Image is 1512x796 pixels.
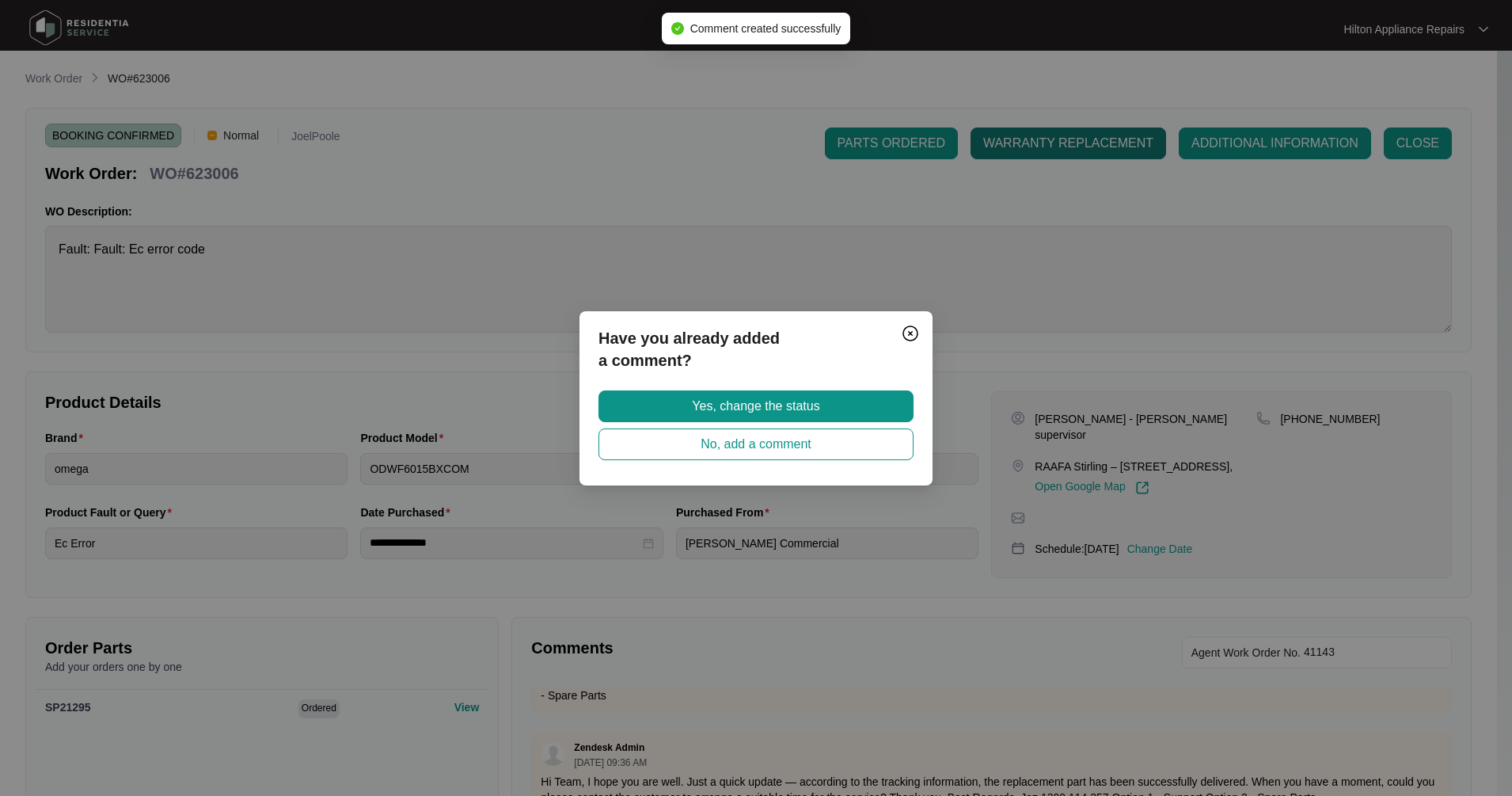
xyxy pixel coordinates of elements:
span: Comment created successfully [690,22,841,35]
p: Have you already added [598,327,914,349]
span: No, add a comment [701,435,811,454]
span: check-circle [671,22,684,35]
img: closeCircle [901,324,920,343]
span: Yes, change the status [692,397,819,416]
button: Yes, change the status [598,390,914,422]
button: No, add a comment [598,428,914,460]
p: a comment? [598,349,914,371]
button: Close [898,321,923,346]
